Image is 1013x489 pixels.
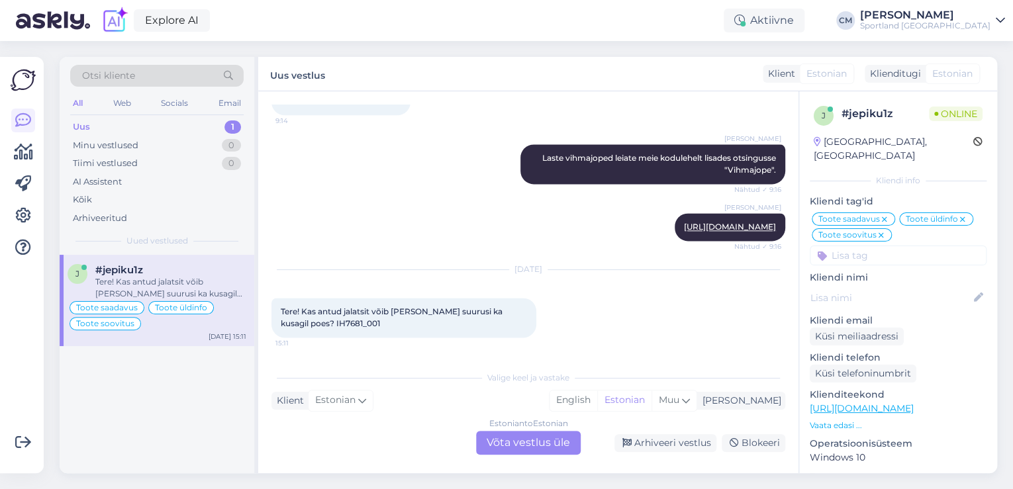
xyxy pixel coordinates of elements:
[763,67,795,81] div: Klient
[810,271,987,285] p: Kliendi nimi
[732,242,781,251] span: Nähtud ✓ 9:16
[810,470,987,484] p: Brauser
[724,134,781,144] span: [PERSON_NAME]
[275,338,325,348] span: 15:11
[281,306,505,328] span: Tere! Kas antud jalatsit võib [PERSON_NAME] suurusi ka kusagil poes? IH7681_001
[929,107,983,121] span: Online
[659,394,679,406] span: Muu
[222,157,241,170] div: 0
[11,67,36,93] img: Askly Logo
[810,175,987,187] div: Kliendi info
[865,67,921,81] div: Klienditugi
[597,390,651,410] div: Estonian
[614,434,716,452] div: Arhiveeri vestlus
[101,7,128,34] img: explore-ai
[842,106,929,122] div: # jepiku1z
[806,67,847,81] span: Estonian
[216,95,244,112] div: Email
[810,451,987,465] p: Windows 10
[271,263,785,275] div: [DATE]
[818,231,877,239] span: Toote soovitus
[315,393,356,408] span: Estonian
[82,69,135,83] span: Otsi kliente
[906,215,958,223] span: Toote üldinfo
[810,388,987,402] p: Klienditeekond
[95,276,246,300] div: Tere! Kas antud jalatsit võib [PERSON_NAME] suurusi ka kusagil poes? IH7681_001
[70,95,85,112] div: All
[73,212,127,225] div: Arhiveeritud
[476,431,581,455] div: Võta vestlus üle
[860,10,1005,31] a: [PERSON_NAME]Sportland [GEOGRAPHIC_DATA]
[76,320,134,328] span: Toote soovitus
[126,235,188,247] span: Uued vestlused
[732,185,781,195] span: Nähtud ✓ 9:16
[822,111,826,120] span: j
[697,394,781,408] div: [PERSON_NAME]
[810,314,987,328] p: Kliendi email
[73,193,92,206] div: Kõik
[810,402,914,414] a: [URL][DOMAIN_NAME]
[818,215,880,223] span: Toote saadavus
[271,372,785,384] div: Valige keel ja vastake
[722,434,785,452] div: Blokeeri
[73,157,138,170] div: Tiimi vestlused
[810,328,904,345] div: Küsi meiliaadressi
[932,67,973,81] span: Estonian
[810,195,987,208] p: Kliendi tag'id
[73,139,138,152] div: Minu vestlused
[542,153,778,175] span: Laste vihmajoped leiate meie kodulehelt lisades otsingusse "Vihmajope".
[814,135,973,163] div: [GEOGRAPHIC_DATA], [GEOGRAPHIC_DATA]
[155,304,207,312] span: Toote üldinfo
[95,264,143,276] span: #jepiku1z
[224,120,241,134] div: 1
[275,116,325,126] span: 9:14
[73,120,90,134] div: Uus
[810,351,987,365] p: Kliendi telefon
[684,222,776,232] a: [URL][DOMAIN_NAME]
[158,95,191,112] div: Socials
[271,394,304,408] div: Klient
[810,245,987,265] input: Lisa tag
[111,95,134,112] div: Web
[810,420,987,431] p: Vaata edasi ...
[73,175,122,189] div: AI Assistent
[270,65,325,83] label: Uus vestlus
[209,332,246,341] div: [DATE] 15:11
[810,290,971,305] input: Lisa nimi
[222,139,241,152] div: 0
[75,269,79,279] span: j
[860,21,990,31] div: Sportland [GEOGRAPHIC_DATA]
[810,437,987,451] p: Operatsioonisüsteem
[810,365,916,382] div: Küsi telefoninumbrit
[550,390,597,410] div: English
[724,9,804,32] div: Aktiivne
[724,202,781,212] span: [PERSON_NAME]
[134,9,210,32] a: Explore AI
[836,11,855,30] div: CM
[860,10,990,21] div: [PERSON_NAME]
[76,304,138,312] span: Toote saadavus
[489,418,568,429] div: Estonian to Estonian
